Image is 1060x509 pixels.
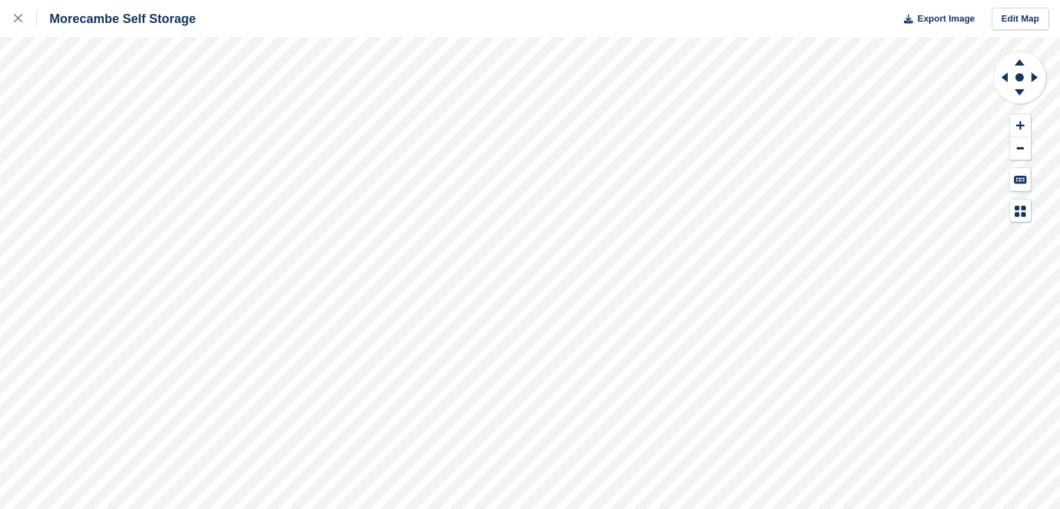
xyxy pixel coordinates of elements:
[1010,199,1031,222] button: Map Legend
[896,8,975,31] button: Export Image
[1010,168,1031,191] button: Keyboard Shortcuts
[917,12,974,26] span: Export Image
[37,10,196,27] div: Morecambe Self Storage
[1010,137,1031,160] button: Zoom Out
[1010,114,1031,137] button: Zoom In
[992,8,1049,31] a: Edit Map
